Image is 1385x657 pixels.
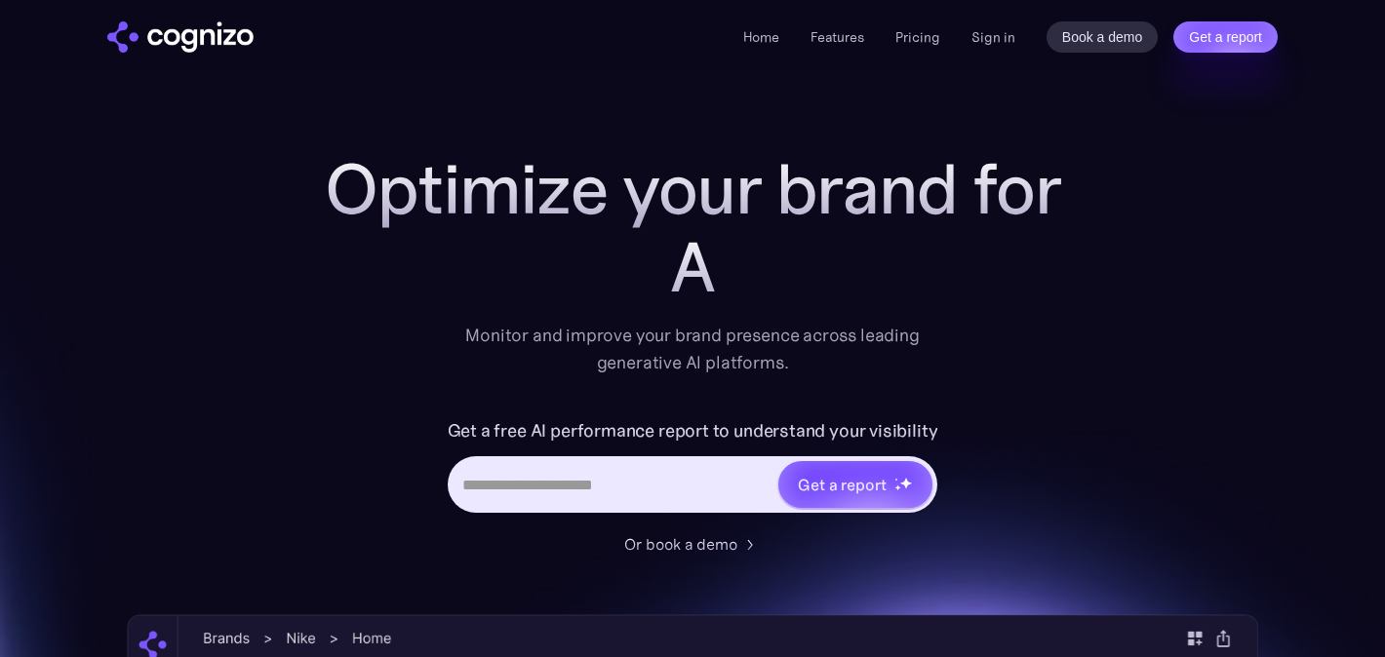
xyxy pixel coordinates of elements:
[453,322,932,376] div: Monitor and improve your brand presence across leading generative AI platforms.
[895,28,940,46] a: Pricing
[971,25,1015,49] a: Sign in
[798,473,886,496] div: Get a report
[1047,21,1159,53] a: Book a demo
[448,415,938,446] label: Get a free AI performance report to understand your visibility
[107,21,254,53] a: home
[811,28,864,46] a: Features
[302,150,1083,228] h1: Optimize your brand for
[624,532,761,556] a: Or book a demo
[624,532,737,556] div: Or book a demo
[107,21,254,53] img: cognizo logo
[302,228,1083,306] div: A
[894,478,897,481] img: star
[448,415,938,522] form: Hero URL Input Form
[894,484,901,491] img: star
[1173,21,1278,53] a: Get a report
[776,459,934,510] a: Get a reportstarstarstar
[899,477,912,489] img: star
[743,28,779,46] a: Home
